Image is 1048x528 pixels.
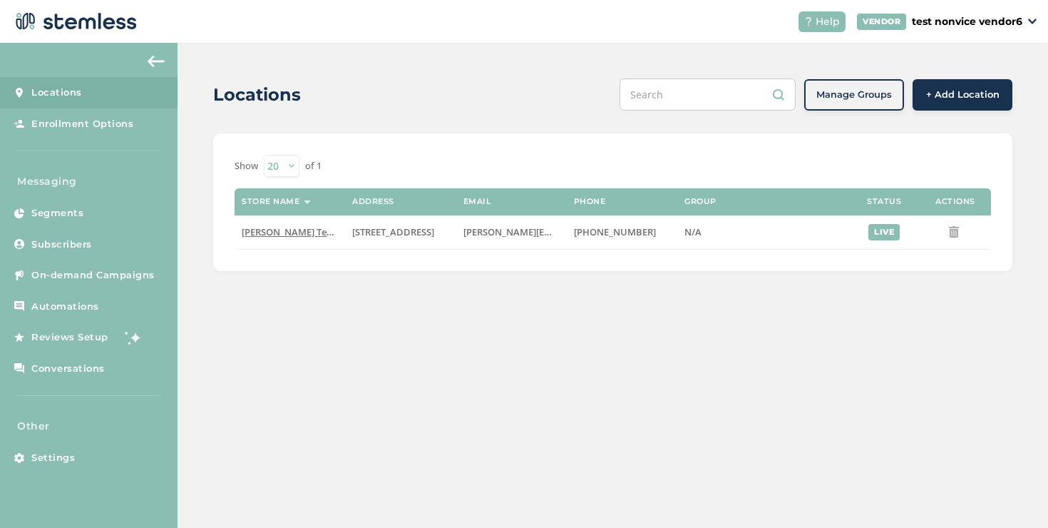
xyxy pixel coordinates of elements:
[31,451,75,465] span: Settings
[352,197,394,206] label: Address
[242,226,338,238] label: Swapnil Test store
[684,226,841,238] label: N/A
[816,88,892,102] span: Manage Groups
[352,226,448,238] label: 5241 Center Boulevard
[31,300,99,314] span: Automations
[31,330,108,345] span: Reviews Setup
[31,86,82,100] span: Locations
[1028,19,1037,24] img: icon_down-arrow-small-66adaf34.svg
[804,17,813,26] img: icon-help-white-03924b79.svg
[11,7,137,36] img: logo-dark-0685b13c.svg
[574,226,670,238] label: (503) 332-4545
[242,225,359,238] span: [PERSON_NAME] Test store
[119,323,148,352] img: glitter-stars-b7820f95.gif
[913,79,1012,111] button: + Add Location
[31,238,92,252] span: Subscribers
[31,362,105,376] span: Conversations
[574,197,606,206] label: Phone
[31,117,133,131] span: Enrollment Options
[684,197,716,206] label: Group
[148,56,165,67] img: icon-arrow-back-accent-c549486e.svg
[977,460,1048,528] iframe: Chat Widget
[31,206,83,220] span: Segments
[235,159,258,173] label: Show
[620,78,796,111] input: Search
[305,159,322,173] label: of 1
[926,88,1000,102] span: + Add Location
[304,200,311,204] img: icon-sort-1e1d7615.svg
[574,225,656,238] span: [PHONE_NUMBER]
[857,14,906,30] div: VENDOR
[868,224,900,240] div: live
[816,14,840,29] span: Help
[31,268,155,283] span: On-demand Campaigns
[463,197,492,206] label: Email
[804,79,904,111] button: Manage Groups
[242,197,299,206] label: Store name
[352,225,434,238] span: [STREET_ADDRESS]
[920,188,991,215] th: Actions
[867,197,901,206] label: Status
[912,14,1022,29] p: test nonvice vendor6
[463,226,560,238] label: swapnil@stemless.co
[463,225,692,238] span: [PERSON_NAME][EMAIL_ADDRESS][DOMAIN_NAME]
[213,82,301,108] h2: Locations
